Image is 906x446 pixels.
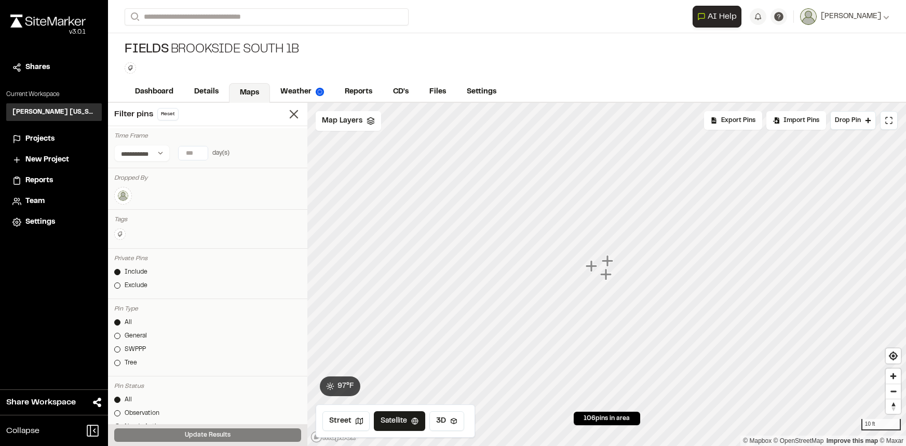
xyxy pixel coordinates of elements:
[212,148,229,158] div: day(s)
[10,28,86,37] div: Oh geez...please don't...
[125,8,143,25] button: Search
[704,111,762,130] div: No pins available to export
[419,82,456,102] a: Files
[6,396,76,409] span: Share Workspace
[25,217,55,228] span: Settings
[114,187,132,205] button: Jonathan Campbell
[827,437,878,444] a: Map feedback
[708,10,737,23] span: AI Help
[886,369,901,384] button: Zoom in
[12,175,96,186] a: Reports
[586,260,599,273] div: Map marker
[320,376,360,396] button: 97°F
[125,267,147,277] div: Include
[12,62,96,73] a: Shares
[766,111,826,130] div: Import Pins into your project
[125,358,137,368] div: Tree
[693,6,741,28] button: Open AI Assistant
[456,82,507,102] a: Settings
[125,281,147,290] div: Exclude
[114,254,301,263] div: Private Pins
[307,103,906,446] canvas: Map
[12,133,96,145] a: Projects
[721,116,755,125] span: Export Pins
[310,431,356,443] a: Mapbox logo
[12,217,96,228] a: Settings
[316,88,324,96] img: precipai.png
[322,115,362,127] span: Map Layers
[125,62,136,74] button: Edit Tags
[12,196,96,207] a: Team
[125,82,184,102] a: Dashboard
[334,82,383,102] a: Reports
[602,254,615,268] div: Map marker
[229,83,270,103] a: Maps
[322,411,370,431] button: Street
[114,215,301,224] div: Tags
[125,422,164,431] div: Needs Action
[270,82,334,102] a: Weather
[800,8,817,25] img: User
[821,11,881,22] span: [PERSON_NAME]
[693,6,746,28] div: Open AI Assistant
[743,437,772,444] a: Mapbox
[117,190,129,202] img: Jonathan Campbell
[10,15,86,28] img: rebrand.png
[157,108,179,120] button: Reset
[125,331,147,341] div: General
[114,131,301,141] div: Time Frame
[125,42,169,58] span: Fields
[25,133,55,145] span: Projects
[600,268,614,281] div: Map marker
[6,90,102,99] p: Current Workspace
[25,62,50,73] span: Shares
[114,228,126,240] button: Edit Tags
[125,42,299,58] div: Brookside South 1B
[114,173,301,183] div: Dropped By
[861,419,901,430] div: 10 ft
[383,82,419,102] a: CD's
[125,395,132,404] div: All
[114,108,153,120] span: Filter pins
[429,411,464,431] button: 3D
[114,382,301,391] div: Pin Status
[783,116,819,125] span: Import Pins
[337,381,354,392] span: 97 ° F
[12,154,96,166] a: New Project
[125,345,146,354] div: SWPPP
[584,414,630,423] span: 106 pins in area
[886,348,901,363] button: Find my location
[880,437,903,444] a: Maxar
[25,154,69,166] span: New Project
[125,318,132,327] div: All
[25,196,45,207] span: Team
[886,399,901,414] button: Reset bearing to north
[886,384,901,399] button: Zoom out
[800,8,889,25] button: [PERSON_NAME]
[114,428,301,442] button: Update Results
[830,111,876,130] button: Drop Pin
[125,409,159,418] div: Observation
[6,425,39,437] span: Collapse
[114,304,301,314] div: Pin Type
[184,82,229,102] a: Details
[835,116,861,125] span: Drop Pin
[25,175,53,186] span: Reports
[774,437,824,444] a: OpenStreetMap
[374,411,425,431] button: Satellite
[12,107,96,117] h3: [PERSON_NAME] [US_STATE]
